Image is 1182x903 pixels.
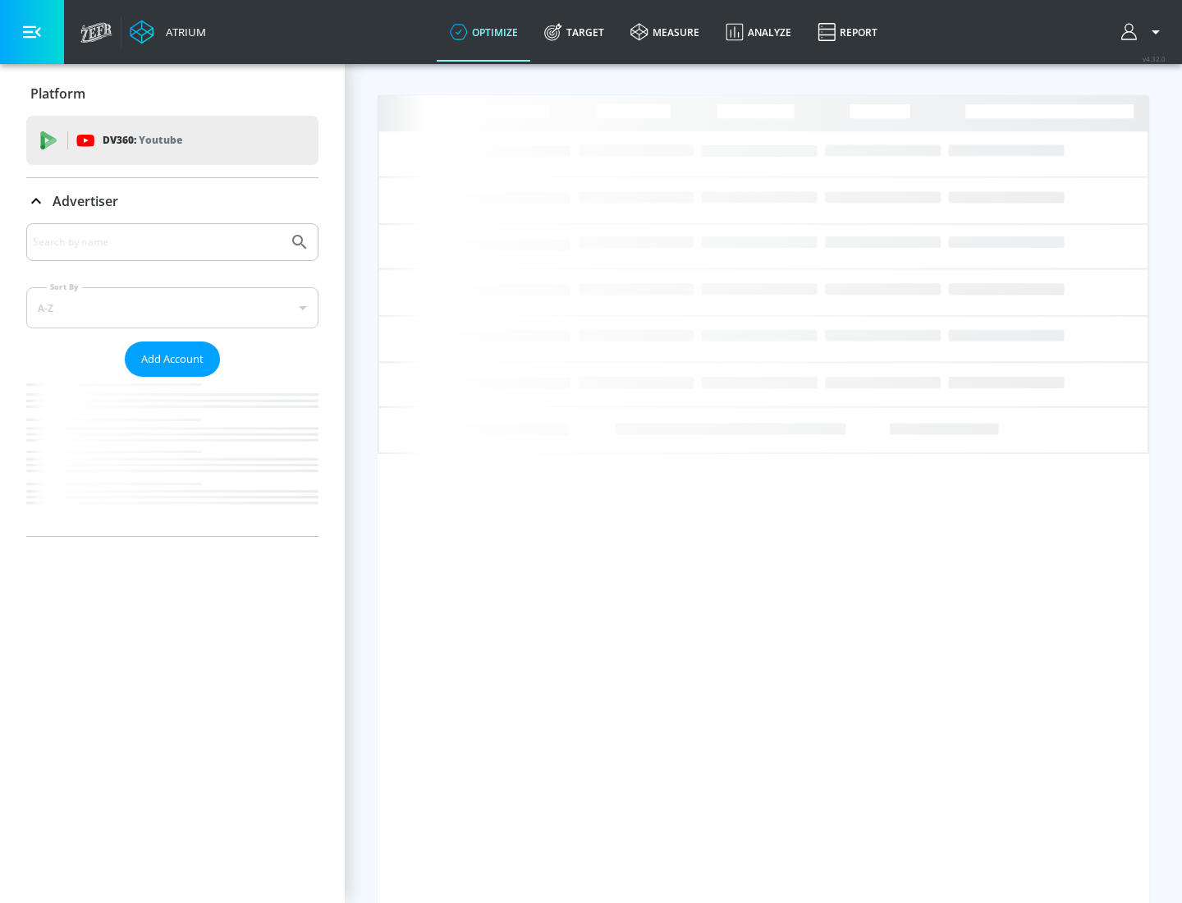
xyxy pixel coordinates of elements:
span: v 4.32.0 [1143,54,1166,63]
div: Atrium [159,25,206,39]
div: Advertiser [26,223,318,536]
p: Platform [30,85,85,103]
div: Platform [26,71,318,117]
a: Target [531,2,617,62]
a: Analyze [712,2,804,62]
div: Advertiser [26,178,318,224]
a: optimize [437,2,531,62]
p: Youtube [139,131,182,149]
button: Add Account [125,341,220,377]
input: Search by name [33,231,282,253]
a: measure [617,2,712,62]
p: DV360: [103,131,182,149]
p: Advertiser [53,192,118,210]
label: Sort By [47,282,82,292]
nav: list of Advertiser [26,377,318,536]
div: DV360: Youtube [26,116,318,165]
a: Atrium [130,20,206,44]
a: Report [804,2,891,62]
span: Add Account [141,350,204,369]
div: A-Z [26,287,318,328]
